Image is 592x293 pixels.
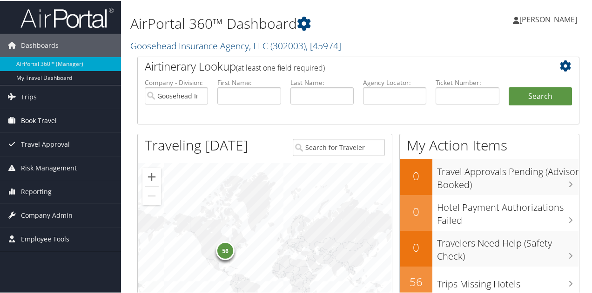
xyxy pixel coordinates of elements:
[130,13,434,33] h1: AirPortal 360™ Dashboard
[217,77,281,86] label: First Name:
[400,230,579,266] a: 0Travelers Need Help (Safety Check)
[290,77,354,86] label: Last Name:
[21,108,57,131] span: Book Travel
[21,85,37,108] span: Trips
[306,39,341,51] span: , [ 45974 ]
[142,186,161,204] button: Zoom out
[400,239,432,254] h2: 0
[21,156,77,179] span: Risk Management
[145,77,208,86] label: Company - Division:
[20,6,114,28] img: airportal-logo.png
[437,160,579,190] h3: Travel Approvals Pending (Advisor Booked)
[145,58,535,73] h2: Airtinerary Lookup
[216,241,235,259] div: 56
[513,5,586,33] a: [PERSON_NAME]
[21,132,70,155] span: Travel Approval
[400,167,432,183] h2: 0
[400,273,432,289] h2: 56
[21,179,52,202] span: Reporting
[142,167,161,185] button: Zoom in
[509,86,572,105] button: Search
[130,39,341,51] a: Goosehead Insurance Agency, LLC
[270,39,306,51] span: ( 302003 )
[400,194,579,230] a: 0Hotel Payment Authorizations Failed
[400,158,579,194] a: 0Travel Approvals Pending (Advisor Booked)
[21,203,73,226] span: Company Admin
[437,195,579,226] h3: Hotel Payment Authorizations Failed
[400,203,432,219] h2: 0
[145,135,248,154] h1: Traveling [DATE]
[21,33,59,56] span: Dashboards
[437,231,579,262] h3: Travelers Need Help (Safety Check)
[236,62,325,72] span: (at least one field required)
[519,13,577,24] span: [PERSON_NAME]
[400,135,579,154] h1: My Action Items
[436,77,499,86] label: Ticket Number:
[21,227,69,250] span: Employee Tools
[437,272,579,290] h3: Trips Missing Hotels
[363,77,426,86] label: Agency Locator:
[293,138,384,155] input: Search for Traveler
